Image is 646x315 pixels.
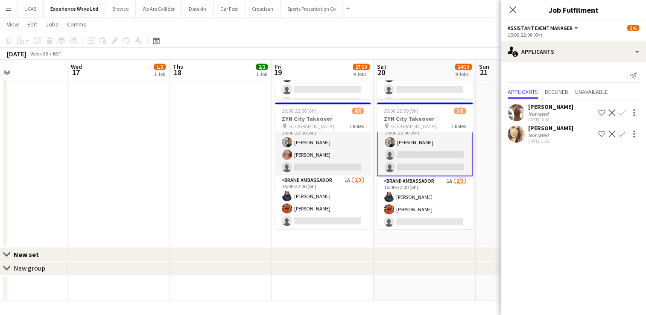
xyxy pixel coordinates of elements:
button: Car Fest [213,0,245,17]
span: 1/2 [154,64,166,70]
span: Sat [377,63,386,70]
div: Applicants [501,41,646,62]
app-card-role: Brand Ambassador5A1/316:00-22:00 (6h)[PERSON_NAME] [377,56,473,110]
span: 3/6 [454,108,466,114]
button: Sports Presentation Co [281,0,343,17]
span: Week 38 [28,50,50,57]
span: Thu [173,63,184,70]
a: Comms [64,19,90,30]
app-card-role: Assistant Event Manager2A2/316:00-22:00 (6h)[PERSON_NAME][PERSON_NAME] [275,122,371,175]
span: Comms [67,20,86,28]
app-card-role: Brand Ambassador1A2/316:00-22:00 (6h)[PERSON_NAME][PERSON_NAME] [275,175,371,229]
span: Edit [27,20,37,28]
span: [GEOGRAPHIC_DATA] [287,123,334,129]
button: Brewco [105,0,136,17]
span: 2 Roles [451,123,466,129]
div: 9 Jobs [353,71,369,77]
button: We Are Collider [136,0,182,17]
span: 2/2 [256,64,268,70]
a: View [3,19,22,30]
div: Not rated [528,111,550,117]
div: [PERSON_NAME] [528,124,573,132]
button: Experience Wave Ltd [44,0,105,17]
span: [GEOGRAPHIC_DATA] [389,123,436,129]
app-card-role: Assistant Event Manager2A1/316:00-22:00 (6h)[PERSON_NAME] [377,121,473,176]
span: View [7,20,19,28]
div: [PERSON_NAME] [528,103,573,111]
h3: ZYN City Takeover [377,115,473,122]
button: Assistant Event Manager [508,25,579,31]
div: [DATE] [7,50,26,58]
span: 24/33 [455,64,472,70]
span: Declined [545,89,568,95]
app-card-role: Brand Ambassador1A2/316:00-22:00 (6h)[PERSON_NAME][PERSON_NAME] [377,176,473,230]
div: 9 Jobs [455,71,471,77]
app-job-card: 16:00-22:00 (6h)3/6ZYN City Takeover [GEOGRAPHIC_DATA]2 RolesAssistant Event Manager2A1/316:00-22... [377,102,473,229]
span: 16:00-22:00 (6h) [282,108,316,114]
span: Fri [275,63,282,70]
span: 19 [274,67,282,77]
div: Not rated [528,132,550,138]
app-job-card: 16:00-22:00 (6h)4/6ZYN City Takeover [GEOGRAPHIC_DATA]2 RolesAssistant Event Manager2A2/316:00-22... [275,102,371,229]
div: New set [14,250,46,259]
button: Datekin [182,0,213,17]
a: Jobs [42,19,62,30]
span: Sun [479,63,489,70]
app-card-role: Brand Ambassador6A1/316:00-22:00 (6h)[PERSON_NAME] [275,56,371,110]
span: 21 [478,67,489,77]
h3: Job Fulfilment [501,4,646,15]
span: 4/6 [352,108,364,114]
span: 27/33 [353,64,370,70]
span: Assistant Event Manager [508,25,573,31]
div: BST [53,50,61,57]
span: 16:00-22:00 (6h) [384,108,418,114]
div: 16:00-22:00 (6h) [508,32,639,38]
a: Edit [24,19,41,30]
div: 1 Job [154,71,165,77]
div: New group [14,264,45,272]
span: Wed [71,63,82,70]
h3: ZYN City Takeover [275,115,371,122]
div: [DATE] 16:16 [528,117,573,122]
button: UCAS [18,0,44,17]
span: Unavailable [575,89,608,95]
div: 1 Job [256,71,267,77]
span: Applicants [508,89,538,95]
span: Jobs [46,20,58,28]
span: 20 [376,67,386,77]
button: Creatisan [245,0,281,17]
span: 18 [172,67,184,77]
div: [DATE] 15:22 [528,138,573,144]
span: 2 Roles [349,123,364,129]
span: 3/6 [627,25,639,31]
span: 17 [70,67,82,77]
